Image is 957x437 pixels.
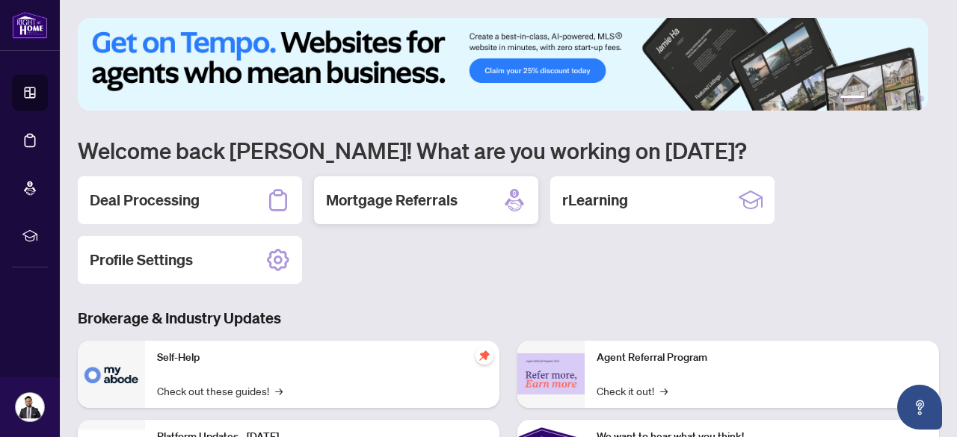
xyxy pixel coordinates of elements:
[840,96,864,102] button: 1
[78,136,939,164] h1: Welcome back [PERSON_NAME]! What are you working on [DATE]?
[918,96,924,102] button: 6
[12,11,48,39] img: logo
[597,350,927,366] p: Agent Referral Program
[882,96,888,102] button: 3
[906,96,912,102] button: 5
[78,308,939,329] h3: Brokerage & Industry Updates
[157,382,283,399] a: Check out these guides!→
[660,382,668,399] span: →
[78,341,145,408] img: Self-Help
[476,347,493,365] span: pushpin
[517,353,585,394] img: Agent Referral Program
[90,190,200,211] h2: Deal Processing
[275,382,283,399] span: →
[894,96,900,102] button: 4
[597,382,668,399] a: Check it out!→
[870,96,876,102] button: 2
[16,393,44,421] img: Profile Icon
[897,385,942,430] button: Open asap
[562,190,628,211] h2: rLearning
[157,350,487,366] p: Self-Help
[326,190,458,211] h2: Mortgage Referrals
[78,18,928,111] img: Slide 0
[90,250,193,270] h2: Profile Settings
